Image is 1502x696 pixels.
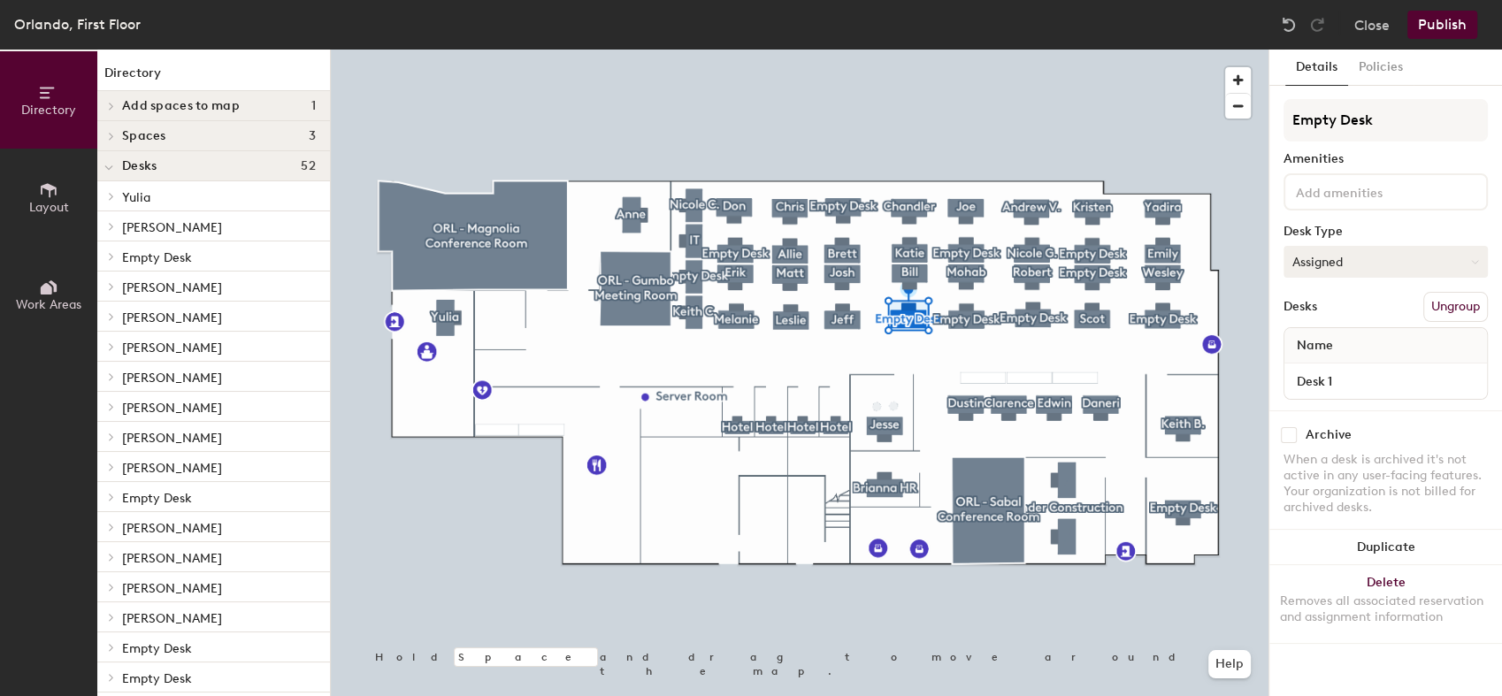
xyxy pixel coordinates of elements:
div: Desks [1284,300,1317,314]
span: [PERSON_NAME] [122,521,222,536]
span: [PERSON_NAME] [122,220,222,235]
span: [PERSON_NAME] [122,551,222,566]
div: Orlando, First Floor [14,13,141,35]
span: Spaces [122,129,166,143]
span: Empty Desk [122,671,192,686]
span: Directory [21,103,76,118]
span: Add spaces to map [122,99,240,113]
h1: Directory [97,64,330,91]
span: [PERSON_NAME] [122,611,222,626]
span: [PERSON_NAME] [122,401,222,416]
button: Publish [1407,11,1477,39]
span: [PERSON_NAME] [122,581,222,596]
div: Amenities [1284,152,1488,166]
span: [PERSON_NAME] [122,280,222,295]
span: Layout [29,200,69,215]
span: [PERSON_NAME] [122,310,222,325]
button: Close [1354,11,1390,39]
span: 52 [301,159,316,173]
span: Empty Desk [122,491,192,506]
span: Name [1288,330,1342,362]
input: Unnamed desk [1288,369,1483,394]
button: Duplicate [1269,530,1502,565]
span: Work Areas [16,297,81,312]
span: 1 [311,99,316,113]
span: [PERSON_NAME] [122,371,222,386]
button: Assigned [1284,246,1488,278]
span: [PERSON_NAME] [122,431,222,446]
img: Redo [1308,16,1326,34]
span: 3 [309,129,316,143]
div: Archive [1306,428,1352,442]
button: DeleteRemoves all associated reservation and assignment information [1269,565,1502,643]
button: Help [1208,650,1251,678]
span: [PERSON_NAME] [122,340,222,356]
span: Empty Desk [122,250,192,265]
input: Add amenities [1292,180,1452,202]
img: Undo [1280,16,1298,34]
button: Ungroup [1423,292,1488,322]
span: Yulia [122,190,150,205]
button: Policies [1348,50,1414,86]
span: Empty Desk [122,641,192,656]
button: Details [1285,50,1348,86]
span: Desks [122,159,157,173]
span: [PERSON_NAME] [122,461,222,476]
div: Removes all associated reservation and assignment information [1280,593,1491,625]
div: Desk Type [1284,225,1488,239]
div: When a desk is archived it's not active in any user-facing features. Your organization is not bil... [1284,452,1488,516]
